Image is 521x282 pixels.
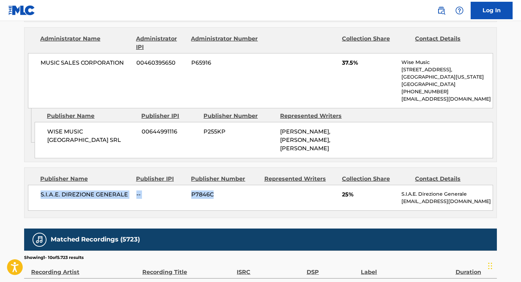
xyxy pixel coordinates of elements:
[136,59,186,67] span: 00460395650
[486,248,521,282] iframe: Chat Widget
[401,59,493,66] p: Wise Music
[471,2,513,19] a: Log In
[191,190,259,199] span: P7846C
[41,190,131,199] span: S.I.A.E. DIREZIONE GENERALE
[264,175,337,183] div: Represented Writers
[486,248,521,282] div: Chatwidget
[455,6,464,15] img: help
[361,261,452,276] div: Label
[191,175,259,183] div: Publisher Number
[31,261,139,276] div: Recording Artist
[456,261,493,276] div: Duration
[41,59,131,67] span: MUSIC SALES CORPORATION
[415,175,483,183] div: Contact Details
[401,81,493,88] p: [GEOGRAPHIC_DATA]
[342,175,410,183] div: Collection Share
[35,236,44,244] img: Matched Recordings
[437,6,445,15] img: search
[307,261,357,276] div: DSP
[280,128,330,152] span: [PERSON_NAME], [PERSON_NAME], [PERSON_NAME]
[40,35,131,51] div: Administrator Name
[401,88,493,95] p: [PHONE_NUMBER]
[280,112,351,120] div: Represented Writers
[488,255,492,276] div: Slepen
[136,35,186,51] div: Administrator IPI
[24,254,84,261] p: Showing 1 - 10 of 5.723 results
[237,261,303,276] div: ISRC
[47,112,136,120] div: Publisher Name
[40,175,131,183] div: Publisher Name
[401,95,493,103] p: [EMAIL_ADDRESS][DOMAIN_NAME]
[47,128,136,144] span: WISE MUSIC [GEOGRAPHIC_DATA] SRL
[401,73,493,81] p: [GEOGRAPHIC_DATA][US_STATE]
[136,190,186,199] span: --
[204,112,275,120] div: Publisher Number
[342,35,410,51] div: Collection Share
[51,236,140,244] h5: Matched Recordings (5723)
[191,35,259,51] div: Administrator Number
[142,128,198,136] span: 00644991116
[342,59,396,67] span: 37.5%
[401,66,493,73] p: [STREET_ADDRESS],
[452,3,466,17] div: Help
[136,175,186,183] div: Publisher IPI
[191,59,259,67] span: P65916
[8,5,35,15] img: MLC Logo
[415,35,483,51] div: Contact Details
[401,198,493,205] p: [EMAIL_ADDRESS][DOMAIN_NAME]
[434,3,448,17] a: Public Search
[401,190,493,198] p: S.I.A.E. Direzione Generale
[342,190,396,199] span: 25%
[142,261,233,276] div: Recording Title
[204,128,275,136] span: P255KP
[141,112,198,120] div: Publisher IPI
